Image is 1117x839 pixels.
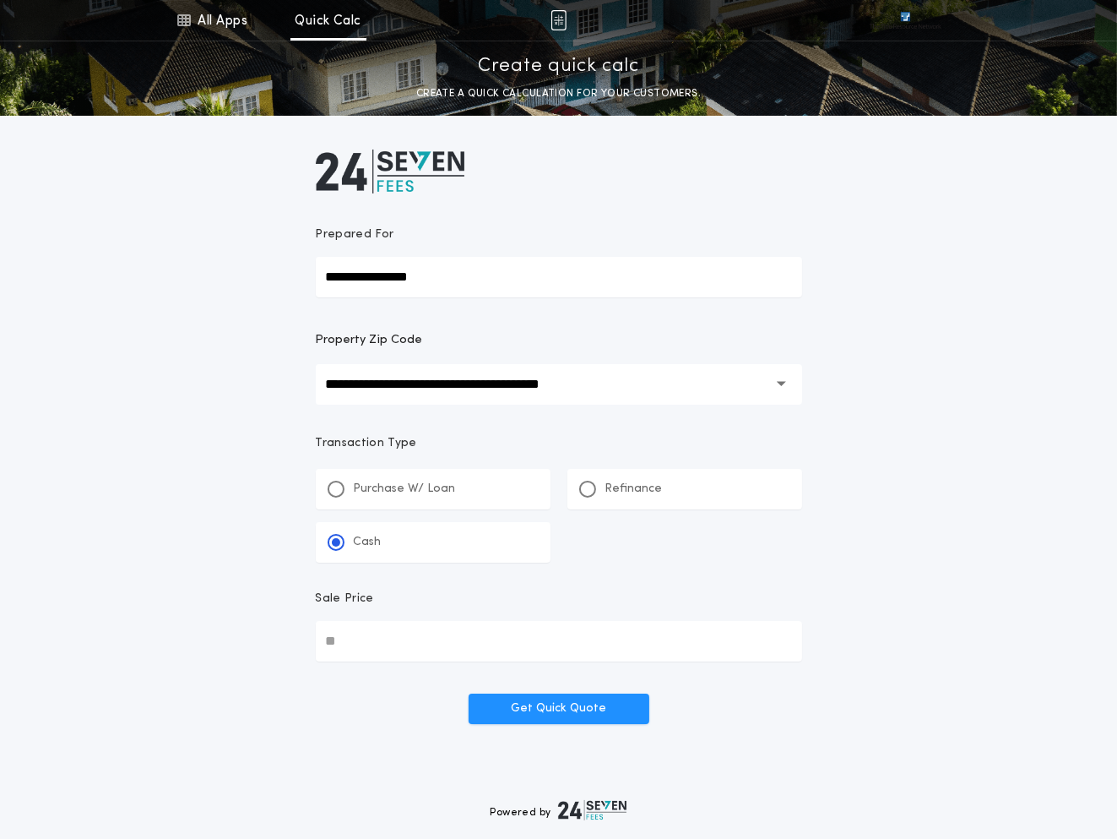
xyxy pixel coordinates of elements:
input: Sale Price [316,621,802,662]
img: vs-icon [870,12,941,29]
p: Transaction Type [316,435,802,452]
input: Prepared For [316,257,802,297]
img: logo [558,800,627,820]
p: Create quick calc [478,53,639,80]
label: Property Zip Code [316,330,423,351]
p: Sale Price [316,591,374,607]
img: img [550,10,567,30]
button: Get Quick Quote [469,694,649,724]
p: Purchase W/ Loan [354,481,456,498]
p: CREATE A QUICK CALCULATION FOR YOUR CUSTOMERS. [416,85,701,102]
div: Powered by [491,800,627,820]
img: logo [316,150,464,193]
p: Refinance [605,481,663,498]
p: Prepared For [316,226,394,243]
p: Cash [354,534,382,551]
